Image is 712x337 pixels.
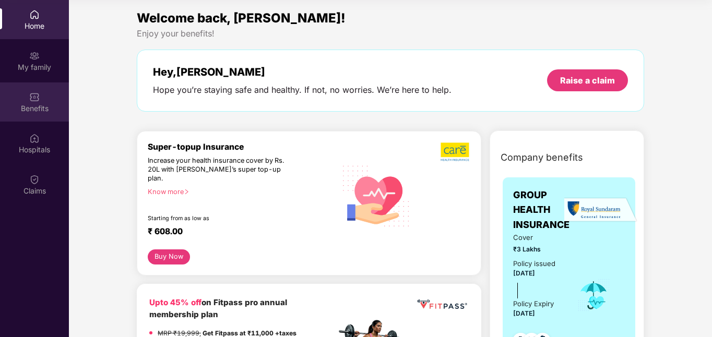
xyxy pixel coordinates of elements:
span: Welcome back, [PERSON_NAME]! [137,10,346,26]
img: svg+xml;base64,PHN2ZyBpZD0iSG9zcGl0YWxzIiB4bWxucz0iaHR0cDovL3d3dy53My5vcmcvMjAwMC9zdmciIHdpZHRoPS... [29,133,40,143]
div: Starting from as low as [148,215,292,222]
img: insurerLogo [564,197,637,223]
img: fppp.png [416,296,469,313]
span: Company benefits [501,150,583,165]
span: [DATE] [513,309,535,317]
div: Super-topup Insurance [148,142,336,152]
div: Hope you’re staying safe and healthy. If not, no worries. We’re here to help. [153,85,452,95]
img: b5dec4f62d2307b9de63beb79f102df3.png [441,142,470,162]
div: Raise a claim [560,75,615,86]
b: Upto 45% off [149,297,201,307]
span: ₹3 Lakhs [513,244,562,254]
div: Hey, [PERSON_NAME] [153,66,452,78]
div: Increase your health insurance cover by Rs. 20L with [PERSON_NAME]’s super top-up plan. [148,157,291,183]
strong: Get Fitpass at ₹11,000 +taxes [203,329,296,337]
img: icon [577,278,611,312]
div: Policy Expiry [513,298,554,309]
span: Cover [513,232,562,243]
button: Buy Now [148,249,190,264]
div: Know more [148,188,330,195]
span: [DATE] [513,269,535,277]
span: GROUP HEALTH INSURANCE [513,188,569,232]
img: svg+xml;base64,PHN2ZyBpZD0iSG9tZSIgeG1sbnM9Imh0dHA6Ly93d3cudzMub3JnLzIwMDAvc3ZnIiB3aWR0aD0iMjAiIG... [29,9,40,20]
img: svg+xml;base64,PHN2ZyBpZD0iQmVuZWZpdHMiIHhtbG5zPSJodHRwOi8vd3d3LnczLm9yZy8yMDAwL3N2ZyIgd2lkdGg9Ij... [29,92,40,102]
div: Policy issued [513,258,555,269]
del: MRP ₹19,999, [158,329,201,337]
img: svg+xml;base64,PHN2ZyB4bWxucz0iaHR0cDovL3d3dy53My5vcmcvMjAwMC9zdmciIHhtbG5zOnhsaW5rPSJodHRwOi8vd3... [336,154,417,236]
img: svg+xml;base64,PHN2ZyB3aWR0aD0iMjAiIGhlaWdodD0iMjAiIHZpZXdCb3g9IjAgMCAyMCAyMCIgZmlsbD0ibm9uZSIgeG... [29,51,40,61]
span: right [184,189,189,195]
b: on Fitpass pro annual membership plan [149,297,287,320]
img: svg+xml;base64,PHN2ZyBpZD0iQ2xhaW0iIHhtbG5zPSJodHRwOi8vd3d3LnczLm9yZy8yMDAwL3N2ZyIgd2lkdGg9IjIwIi... [29,174,40,185]
div: Enjoy your benefits! [137,28,644,39]
div: ₹ 608.00 [148,226,326,239]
